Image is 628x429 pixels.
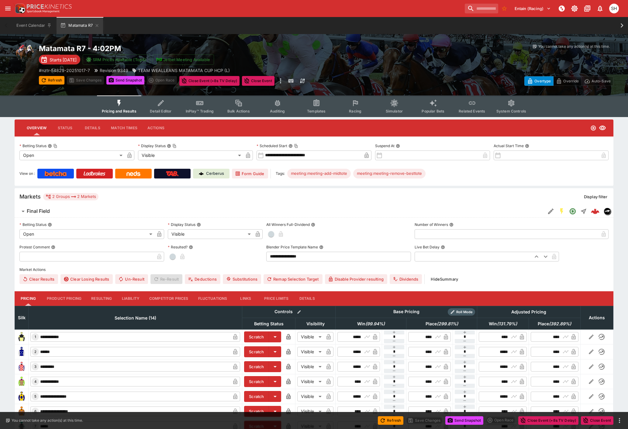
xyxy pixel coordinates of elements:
h6: Final Field [27,208,50,214]
button: Event Calendar [13,17,55,34]
span: Roll Mode [454,310,475,315]
p: Scheduled Start [257,143,287,148]
p: Actual Start Time [494,143,524,148]
span: InPlay™ Trading [186,109,214,113]
button: Scratch [244,361,269,372]
button: Bulk edit [295,308,303,316]
span: 6 [33,409,38,413]
button: HideSummary [427,274,462,284]
div: 88afcb43-5c0c-44af-940a-ebe5d96fa5ea [591,207,599,216]
img: nztr [604,208,611,215]
div: Start From [524,76,613,86]
button: Suspend At [396,144,400,148]
button: Scratch [244,376,269,387]
span: Re-Result [150,274,182,284]
p: Cerberus [206,171,224,177]
p: Resulted? [168,244,188,250]
button: Overview [22,121,51,135]
div: Visible [297,377,324,386]
span: Un-Result [115,274,148,284]
span: Win(99.94%) [350,320,392,327]
button: Scratch [244,331,269,342]
button: Scheduled StartCopy To Clipboard [288,144,293,148]
em: ( 131.79 %) [497,320,517,327]
a: Cerberus [193,169,229,178]
div: Open [19,229,154,239]
p: You cannot take any action(s) at this time. [538,44,610,49]
p: Starts [DATE] [50,57,77,63]
button: Remap Selection Target [264,274,323,284]
span: Popular Bets [422,109,444,113]
div: 2 Groups 2 Markets [46,193,96,200]
span: meeting:meeting-add-midtote [287,171,351,177]
label: View on : [19,169,35,178]
button: Status [51,121,79,135]
img: runner 2 [17,347,26,357]
button: Live Bet Delay [441,245,445,249]
button: NOT Connected to PK [556,3,567,14]
button: No Bookmarks [499,4,509,13]
button: more [616,417,623,424]
p: TEAM WEALLEANS MATAMATA CUP HCP (L) [138,67,230,74]
button: Send Snapshot [106,76,144,85]
button: Competitor Prices [144,291,193,306]
img: Ladbrokes [83,171,105,176]
button: Blender Price Template Name [319,245,323,249]
button: All Winners Full-Dividend [311,223,315,227]
p: Revision 9349 [100,67,128,74]
span: Visibility [300,320,331,327]
input: search [465,4,498,13]
h2: Copy To Clipboard [39,44,326,53]
button: Documentation [582,3,593,14]
button: Liability [117,291,144,306]
button: Edit Detail [545,206,556,217]
button: Pricing [15,291,42,306]
img: runner 3 [17,362,26,372]
button: Display StatusCopy To Clipboard [167,144,171,148]
button: Actions [142,121,170,135]
span: meeting:meeting-remove-besttote [353,171,426,177]
div: Visible [297,347,324,357]
span: Pricing and Results [102,109,136,113]
button: Substitutions [223,274,261,284]
button: Jetbet Meeting Available [153,54,214,65]
button: Copy To Clipboard [53,144,57,148]
span: Bulk Actions [227,109,250,113]
img: jetbet-logo.svg [156,57,162,63]
button: Clear Results [19,274,58,284]
button: Clear Losing Results [60,274,113,284]
button: Scott Hunt [607,2,621,15]
button: Overtype [524,76,554,86]
button: Deductions [185,274,220,284]
button: Copy To Clipboard [294,144,298,148]
button: Dividends [390,274,422,284]
span: 3 [33,365,38,369]
div: split button [147,76,177,85]
p: All Winners Full-Dividend [266,222,310,227]
a: 88afcb43-5c0c-44af-940a-ebe5d96fa5ea [589,205,601,217]
button: Actual Start Time [525,144,529,148]
button: Display filter [580,192,611,202]
div: Visible [297,407,324,416]
svg: Visible [599,124,606,132]
span: Related Events [459,109,485,113]
button: Toggle light/dark mode [569,3,580,14]
p: You cannot take any action(s) at this time. [12,418,83,423]
button: Override [553,76,581,86]
button: Final Field [15,205,545,217]
div: Show/hide Price Roll mode configuration. [448,308,475,316]
span: Selection Name (14) [108,314,163,322]
p: Auto-Save [592,78,611,84]
div: Betting Target: cerberus [287,169,351,178]
img: PriceKinetics [27,4,72,9]
a: Form Guide [232,169,268,178]
button: Number of Winners [449,223,454,227]
button: Send Snapshot [445,416,483,425]
span: Win(131.79%) [482,320,524,327]
p: Override [563,78,579,84]
button: Links [232,291,259,306]
button: Auto-Save [581,76,613,86]
button: more [277,76,284,86]
p: Copy To Clipboard [39,67,90,74]
button: Notifications [595,3,606,14]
